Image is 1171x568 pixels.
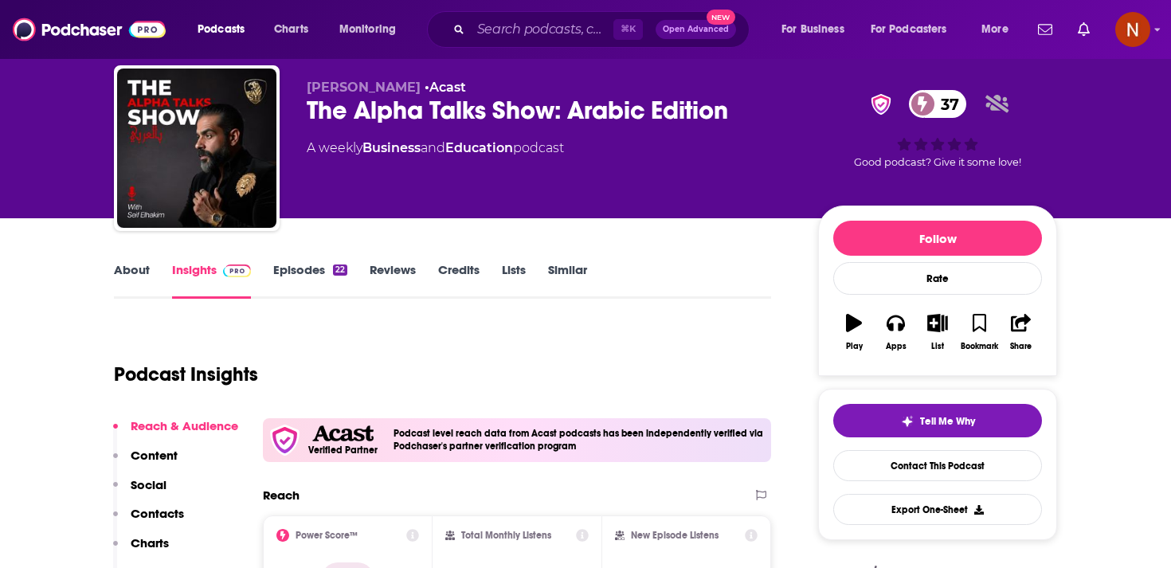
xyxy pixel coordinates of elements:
[846,342,863,351] div: Play
[707,10,735,25] span: New
[333,264,347,276] div: 22
[656,20,736,39] button: Open AdvancedNew
[1115,12,1150,47] img: User Profile
[901,415,914,428] img: tell me why sparkle
[502,262,526,299] a: Lists
[981,18,1008,41] span: More
[613,19,643,40] span: ⌘ K
[186,17,265,42] button: open menu
[970,17,1028,42] button: open menu
[362,140,421,155] a: Business
[307,139,564,158] div: A weekly podcast
[274,18,308,41] span: Charts
[131,506,184,521] p: Contacts
[438,262,480,299] a: Credits
[273,262,347,299] a: Episodes22
[117,69,276,228] img: The Alpha Talks Show: Arabic Edition
[833,404,1042,437] button: tell me why sparkleTell Me Why
[339,18,396,41] span: Monitoring
[1032,16,1059,43] a: Show notifications dropdown
[818,80,1057,178] div: verified Badge37Good podcast? Give it some love!
[13,14,166,45] img: Podchaser - Follow, Share and Rate Podcasts
[263,488,300,503] h2: Reach
[308,445,378,455] h5: Verified Partner
[833,450,1042,481] a: Contact This Podcast
[1115,12,1150,47] span: Logged in as AdelNBM
[770,17,864,42] button: open menu
[131,477,166,492] p: Social
[631,530,719,541] h2: New Episode Listens
[461,530,551,541] h2: Total Monthly Listens
[172,262,251,299] a: InsightsPodchaser Pro
[781,18,844,41] span: For Business
[866,94,896,115] img: verified Badge
[1001,304,1042,361] button: Share
[1010,342,1032,351] div: Share
[958,304,1000,361] button: Bookmark
[264,17,318,42] a: Charts
[548,262,587,299] a: Similar
[925,90,967,118] span: 37
[875,304,916,361] button: Apps
[833,304,875,361] button: Play
[131,448,178,463] p: Content
[131,418,238,433] p: Reach & Audience
[442,11,765,48] div: Search podcasts, credits, & more...
[394,428,765,452] h4: Podcast level reach data from Acast podcasts has been independently verified via Podchaser's part...
[833,262,1042,295] div: Rate
[113,535,169,565] button: Charts
[1115,12,1150,47] button: Show profile menu
[920,415,975,428] span: Tell Me Why
[886,342,907,351] div: Apps
[425,80,466,95] span: •
[269,425,300,456] img: verfied icon
[113,448,178,477] button: Content
[931,342,944,351] div: List
[223,264,251,277] img: Podchaser Pro
[113,477,166,507] button: Social
[833,221,1042,256] button: Follow
[961,342,998,351] div: Bookmark
[370,262,416,299] a: Reviews
[909,90,967,118] a: 37
[917,304,958,361] button: List
[113,506,184,535] button: Contacts
[307,80,421,95] span: [PERSON_NAME]
[854,156,1021,168] span: Good podcast? Give it some love!
[421,140,445,155] span: and
[871,18,947,41] span: For Podcasters
[198,18,245,41] span: Podcasts
[113,418,238,448] button: Reach & Audience
[429,80,466,95] a: Acast
[833,494,1042,525] button: Export One-Sheet
[131,535,169,550] p: Charts
[296,530,358,541] h2: Power Score™
[860,17,970,42] button: open menu
[1071,16,1096,43] a: Show notifications dropdown
[663,25,729,33] span: Open Advanced
[114,362,258,386] h1: Podcast Insights
[445,140,513,155] a: Education
[471,17,613,42] input: Search podcasts, credits, & more...
[114,262,150,299] a: About
[312,425,373,442] img: Acast
[328,17,417,42] button: open menu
